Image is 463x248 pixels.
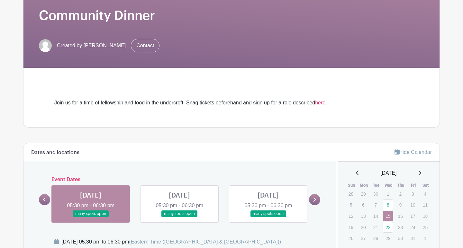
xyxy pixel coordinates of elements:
[370,189,381,199] p: 30
[380,169,396,177] span: [DATE]
[315,100,325,105] a: here
[358,211,368,221] p: 13
[420,211,431,221] p: 18
[358,189,368,199] p: 29
[395,182,407,189] th: Thu
[395,189,406,199] p: 2
[370,182,383,189] th: Tue
[420,189,431,199] p: 4
[346,200,356,210] p: 5
[407,182,420,189] th: Fri
[346,222,356,232] p: 19
[358,182,370,189] th: Mon
[370,222,381,232] p: 21
[131,39,159,52] a: Contact
[420,233,431,243] p: 1
[395,200,406,210] p: 9
[57,42,126,49] span: Created by [PERSON_NAME]
[383,233,393,243] p: 29
[358,233,368,243] p: 27
[358,200,368,210] p: 6
[370,233,381,243] p: 28
[345,182,358,189] th: Sun
[407,233,418,243] p: 31
[382,182,395,189] th: Wed
[407,189,418,199] p: 3
[383,211,393,221] a: 15
[358,222,368,232] p: 20
[407,222,418,232] p: 24
[39,39,52,52] img: default-ce2991bfa6775e67f084385cd625a349d9dcbb7a52a09fb2fda1e96e2d18dcdb.png
[420,222,431,232] p: 25
[395,149,432,155] a: Hide Calendar
[383,222,393,233] a: 22
[407,211,418,221] p: 17
[61,238,281,246] div: [DATE] 05:30 pm to 06:30 pm
[346,233,356,243] p: 26
[370,211,381,221] p: 14
[346,189,356,199] p: 28
[50,177,309,183] h6: Event Dates
[383,189,393,199] p: 1
[54,99,409,107] div: Join us for a time of fellowship and food in the undercroft. Snag tickets beforehand and sign up ...
[407,200,418,210] p: 10
[370,200,381,210] p: 7
[39,8,424,23] h1: Community Dinner
[346,211,356,221] p: 12
[420,200,431,210] p: 11
[395,211,406,221] p: 16
[420,182,432,189] th: Sat
[395,233,406,243] p: 30
[383,199,393,210] a: 8
[31,150,79,156] h6: Dates and locations
[395,222,406,232] p: 23
[129,239,281,244] span: (Eastern Time ([GEOGRAPHIC_DATA] & [GEOGRAPHIC_DATA]))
